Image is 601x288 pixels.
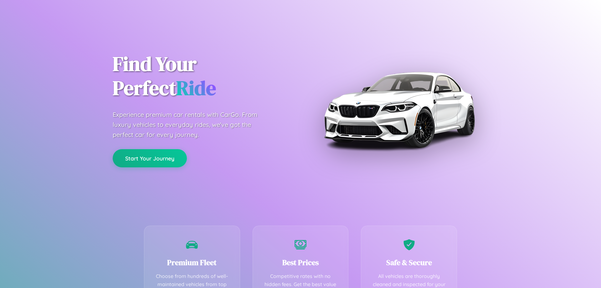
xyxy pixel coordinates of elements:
[176,74,216,102] span: Ride
[113,110,269,140] p: Experience premium car rentals with CarGo. From luxury vehicles to everyday rides, we've got the ...
[321,31,477,188] img: Premium BMW car rental vehicle
[371,257,447,268] h3: Safe & Secure
[113,52,291,100] h1: Find Your Perfect
[113,149,187,167] button: Start Your Journey
[262,257,339,268] h3: Best Prices
[154,257,230,268] h3: Premium Fleet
